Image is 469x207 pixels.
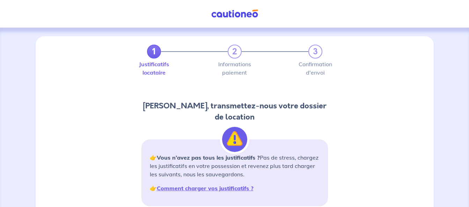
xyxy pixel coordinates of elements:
[228,61,242,75] label: Informations paiement
[157,154,260,161] strong: Vous n’avez pas tous les justificatifs ?
[141,100,328,123] h2: [PERSON_NAME], transmettez-nous votre dossier de location
[208,9,261,18] img: Cautioneo
[147,45,161,59] a: 1
[150,184,320,192] p: 👉
[222,127,247,152] img: illu_alert.svg
[157,185,254,192] a: Comment charger vos justificatifs ?
[147,61,161,75] label: Justificatifs locataire
[150,153,320,178] p: 👉 Pas de stress, chargez les justificatifs en votre possession et revenez plus tard charger les s...
[308,61,322,75] label: Confirmation d'envoi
